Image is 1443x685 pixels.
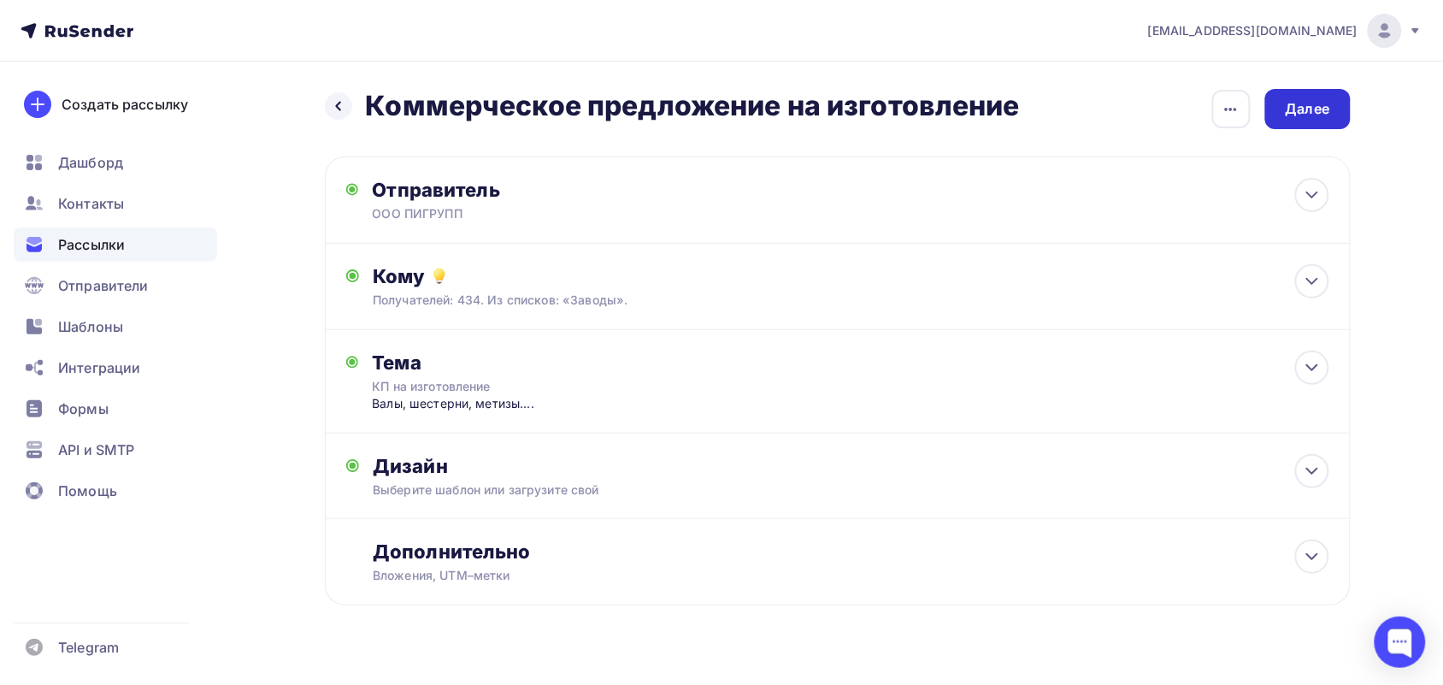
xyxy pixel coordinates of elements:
span: Формы [58,399,109,419]
div: Далее [1286,99,1330,119]
div: Получателей: 434. Из списков: «Заводы». [373,292,1234,309]
a: Дашборд [14,145,217,180]
div: Валы, шестерни, метизы.... [372,395,710,412]
a: Формы [14,392,217,426]
span: Дашборд [58,152,123,173]
div: Отправитель [372,178,742,202]
span: Рассылки [58,234,125,255]
span: Контакты [58,193,124,214]
div: ООО ПИГРУПП [372,205,705,222]
div: Тема [372,351,710,375]
div: Дополнительно [373,540,1328,564]
span: Шаблоны [58,316,123,337]
a: Контакты [14,186,217,221]
span: [EMAIL_ADDRESS][DOMAIN_NAME] [1148,22,1358,39]
a: [EMAIL_ADDRESS][DOMAIN_NAME] [1148,14,1422,48]
span: Отправители [58,275,149,296]
span: Telegram [58,637,119,658]
div: Дизайн [373,454,1328,478]
div: Кому [373,264,1328,288]
span: API и SMTP [58,440,134,460]
div: Вложения, UTM–метки [373,567,1234,584]
a: Шаблоны [14,310,217,344]
div: Создать рассылку [62,94,188,115]
div: КП на изготовление [372,378,676,395]
span: Интеграции [58,357,140,378]
a: Рассылки [14,227,217,262]
div: Выберите шаблон или загрузите свой [373,481,1234,499]
a: Отправители [14,269,217,303]
h2: Коммерческое предложение на изготовление [366,89,1021,123]
span: Помощь [58,481,117,501]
